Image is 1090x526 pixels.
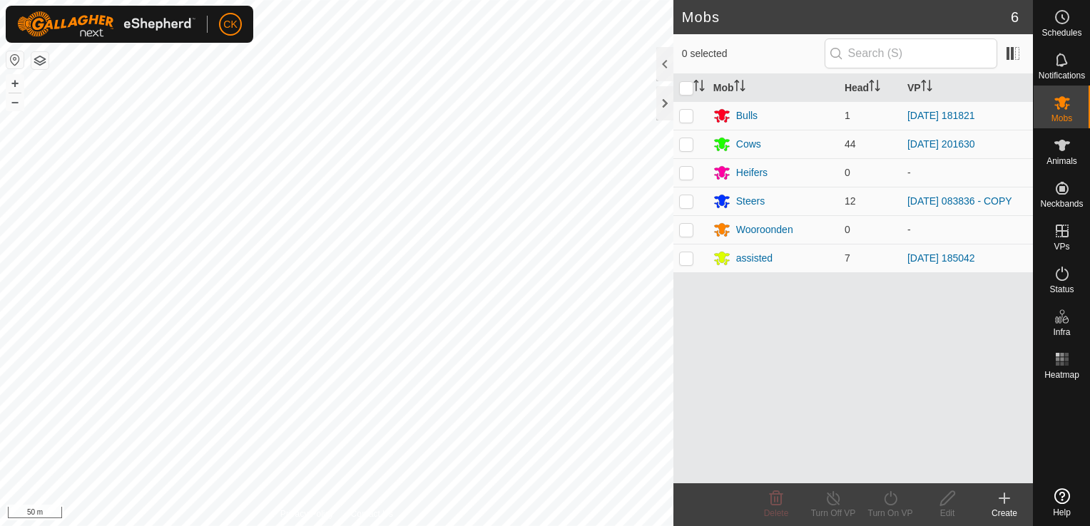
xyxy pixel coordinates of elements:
span: Delete [764,508,789,518]
a: Help [1034,483,1090,522]
span: 7 [845,252,850,264]
td: - [902,158,1033,187]
a: [DATE] 083836 - COPY [907,195,1012,207]
span: 0 [845,167,850,178]
button: Map Layers [31,52,49,69]
div: Turn Off VP [805,507,862,520]
button: – [6,93,24,110]
div: Cows [736,137,761,152]
span: Help [1053,508,1071,517]
span: CK [223,17,237,32]
div: Turn On VP [862,507,919,520]
span: 1 [845,110,850,121]
span: 0 selected [682,46,825,61]
div: Bulls [736,108,758,123]
th: VP [902,74,1033,102]
a: [DATE] 201630 [907,138,975,150]
span: Animals [1046,157,1077,165]
span: Schedules [1041,29,1081,37]
th: Mob [708,74,839,102]
span: Infra [1053,328,1070,336]
h2: Mobs [682,9,1011,26]
button: Reset Map [6,51,24,68]
span: 12 [845,195,856,207]
th: Head [839,74,902,102]
span: Heatmap [1044,371,1079,379]
span: Mobs [1051,114,1072,123]
span: VPs [1054,242,1069,251]
input: Search (S) [825,38,997,68]
td: - [902,215,1033,244]
div: Edit [919,507,976,520]
div: Wooroonden [736,222,793,237]
a: [DATE] 181821 [907,110,975,121]
a: [DATE] 185042 [907,252,975,264]
p-sorticon: Activate to sort [693,82,705,93]
span: Neckbands [1040,200,1083,208]
span: Notifications [1039,71,1085,80]
span: 0 [845,224,850,235]
button: + [6,75,24,92]
div: Steers [736,194,765,209]
p-sorticon: Activate to sort [734,82,745,93]
span: 6 [1011,6,1019,28]
p-sorticon: Activate to sort [921,82,932,93]
a: Privacy Policy [280,507,334,520]
span: Status [1049,285,1074,294]
a: Contact Us [351,507,393,520]
div: Create [976,507,1033,520]
span: 44 [845,138,856,150]
img: Gallagher Logo [17,11,195,37]
div: assisted [736,251,773,266]
p-sorticon: Activate to sort [869,82,880,93]
div: Heifers [736,165,768,180]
